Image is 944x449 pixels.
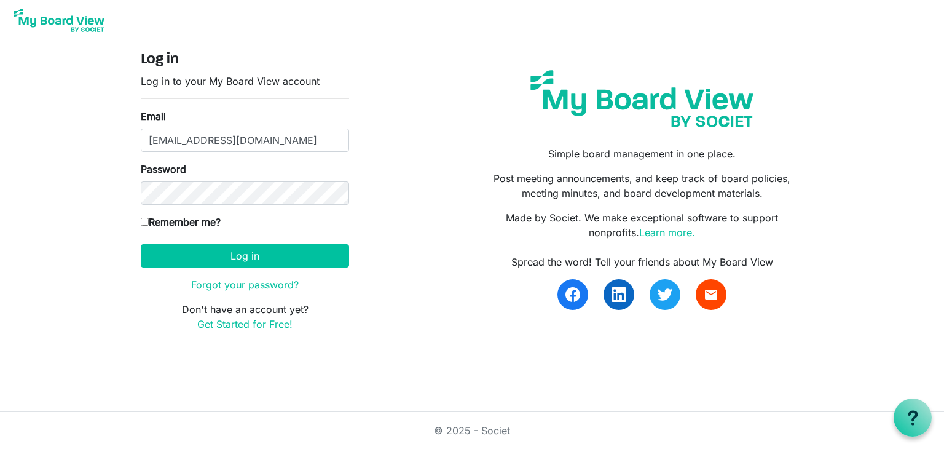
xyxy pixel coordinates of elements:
img: facebook.svg [565,287,580,302]
label: Email [141,109,166,124]
p: Made by Societ. We make exceptional software to support nonprofits. [481,210,803,240]
a: © 2025 - Societ [434,424,510,437]
button: Log in [141,244,349,268]
img: linkedin.svg [612,287,626,302]
a: Learn more. [639,226,695,239]
p: Post meeting announcements, and keep track of board policies, meeting minutes, and board developm... [481,171,803,201]
div: Spread the word! Tell your friends about My Board View [481,255,803,269]
a: email [696,279,726,310]
label: Remember me? [141,215,221,229]
img: My Board View Logo [10,5,108,36]
p: Don't have an account yet? [141,302,349,332]
p: Log in to your My Board View account [141,74,349,89]
h4: Log in [141,51,349,69]
span: email [704,287,718,302]
a: Forgot your password? [191,279,299,291]
input: Remember me? [141,218,149,226]
a: Get Started for Free! [197,318,293,330]
p: Simple board management in one place. [481,146,803,161]
label: Password [141,162,186,177]
img: twitter.svg [658,287,672,302]
img: my-board-view-societ.svg [521,61,763,137]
